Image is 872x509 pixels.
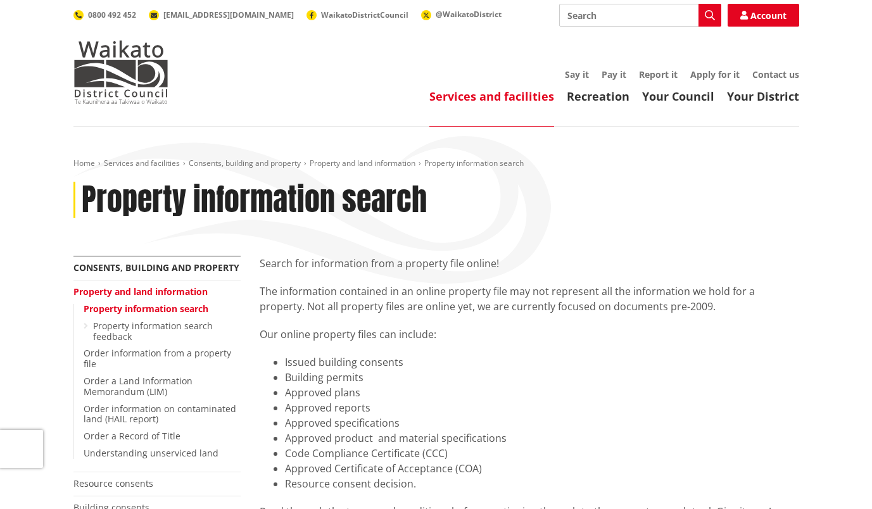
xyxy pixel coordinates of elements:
[310,158,415,168] a: Property and land information
[260,284,799,314] p: The information contained in an online property file may not represent all the information we hol...
[84,347,231,370] a: Order information from a property file
[73,158,799,169] nav: breadcrumb
[690,68,740,80] a: Apply for it
[73,158,95,168] a: Home
[163,9,294,20] span: [EMAIL_ADDRESS][DOMAIN_NAME]
[84,430,180,442] a: Order a Record of Title
[727,89,799,104] a: Your District
[421,9,502,20] a: @WaikatoDistrict
[602,68,626,80] a: Pay it
[429,89,554,104] a: Services and facilities
[285,415,799,430] li: Approved specifications
[285,430,799,446] li: Approved product and material specifications
[642,89,714,104] a: Your Council
[424,158,524,168] span: Property information search
[285,446,799,461] li: Code Compliance Certificate (CCC)
[104,158,180,168] a: Services and facilities
[84,375,193,398] a: Order a Land Information Memorandum (LIM)
[559,4,721,27] input: Search input
[84,303,208,315] a: Property information search
[73,41,168,104] img: Waikato District Council - Te Kaunihera aa Takiwaa o Waikato
[84,447,218,459] a: Understanding unserviced land
[567,89,629,104] a: Recreation
[285,400,799,415] li: Approved reports
[639,68,678,80] a: Report it
[88,9,136,20] span: 0800 492 452
[728,4,799,27] a: Account
[436,9,502,20] span: @WaikatoDistrict
[306,9,408,20] a: WaikatoDistrictCouncil
[285,370,799,385] li: Building permits
[189,158,301,168] a: Consents, building and property
[82,182,427,218] h1: Property information search
[73,261,239,273] a: Consents, building and property
[73,477,153,489] a: Resource consents
[321,9,408,20] span: WaikatoDistrictCouncil
[149,9,294,20] a: [EMAIL_ADDRESS][DOMAIN_NAME]
[285,461,799,476] li: Approved Certificate of Acceptance (COA)
[260,327,436,341] span: Our online property files can include:
[93,320,213,342] a: Property information search feedback
[285,385,799,400] li: Approved plans
[565,68,589,80] a: Say it
[752,68,799,80] a: Contact us
[285,355,799,370] li: Issued building consents
[84,403,236,425] a: Order information on contaminated land (HAIL report)
[73,9,136,20] a: 0800 492 452
[285,476,799,491] li: Resource consent decision.
[260,256,799,271] p: Search for information from a property file online!
[73,286,208,298] a: Property and land information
